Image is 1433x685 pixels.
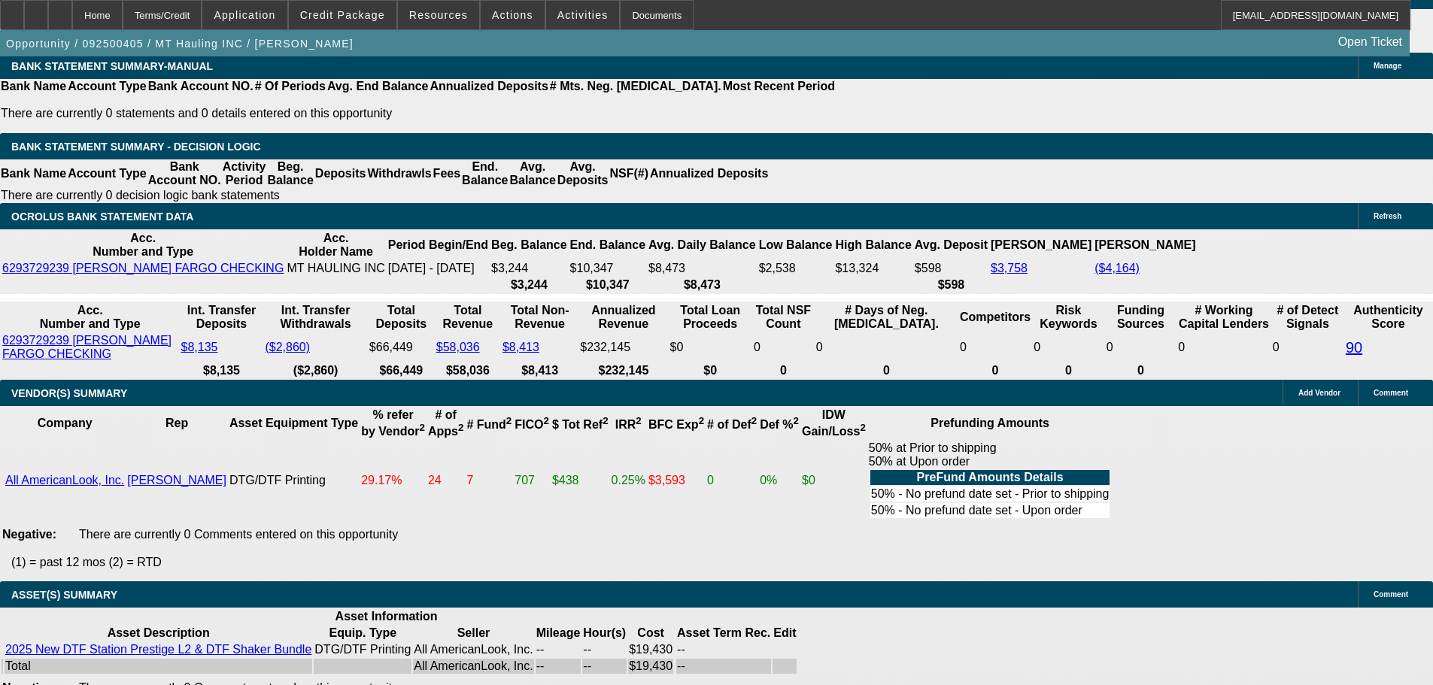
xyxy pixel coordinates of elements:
b: Rep [165,417,188,429]
th: Low Balance [758,231,833,259]
b: # Fund [466,418,512,431]
th: Activity Period [222,159,267,188]
button: Resources [398,1,479,29]
b: Asset Description [108,626,210,639]
button: Activities [546,1,620,29]
th: Competitors [959,303,1031,332]
td: 707 [514,441,550,520]
a: $8,413 [502,341,539,353]
th: $3,244 [490,277,567,292]
span: Application [214,9,275,21]
th: $0 [669,363,751,378]
th: $8,135 [181,363,263,378]
a: 2025 New DTF Station Prestige L2 & DTF Shaker Bundle [5,643,311,656]
span: 0 [1178,341,1185,353]
td: 0 [753,333,814,362]
td: $13,324 [834,261,912,276]
b: Def % [760,418,799,431]
th: Total Revenue [436,303,500,332]
td: $19,430 [628,642,673,657]
td: 0 [1272,333,1343,362]
a: $58,036 [436,341,480,353]
p: (1) = past 12 mos (2) = RTD [11,556,1433,569]
th: End. Balance [569,231,646,259]
b: PreFund Amounts Details [917,471,1064,483]
b: Asset Equipment Type [229,417,358,429]
td: -- [536,659,581,674]
span: Refresh [1374,212,1401,220]
a: $8,135 [181,341,218,353]
span: Credit Package [300,9,385,21]
th: $8,473 [648,277,757,292]
th: Account Type [67,159,147,188]
th: $8,413 [502,363,578,378]
span: Comment [1374,590,1408,599]
td: DTG/DTF Printing [229,441,359,520]
td: $2,538 [758,261,833,276]
th: High Balance [834,231,912,259]
td: $438 [551,441,609,520]
td: 0 [1106,333,1176,362]
th: Avg. Deposits [557,159,609,188]
th: Equip. Type [314,626,411,641]
td: 50% - No prefund date set - Upon order [870,503,1110,518]
span: BANK STATEMENT SUMMARY-MANUAL [11,60,213,72]
th: Bank Account NO. [147,159,222,188]
td: $8,473 [648,261,757,276]
td: All AmericanLook, Inc. [413,659,533,674]
td: $19,430 [628,659,673,674]
span: There are currently 0 Comments entered on this opportunity [79,528,398,541]
th: # Of Periods [254,79,326,94]
b: Seller [457,626,490,639]
td: 0% [759,441,800,520]
a: All AmericanLook, Inc. [5,474,124,486]
b: Hour(s) [583,626,626,639]
th: [PERSON_NAME] [990,231,1092,259]
td: 0 [959,333,1031,362]
td: -- [536,642,581,657]
td: -- [582,659,627,674]
span: Actions [492,9,533,21]
b: # of Def [707,418,757,431]
span: Bank Statement Summary - Decision Logic [11,141,261,153]
a: 6293729239 [PERSON_NAME] FARGO CHECKING [2,262,284,274]
span: Activities [557,9,609,21]
b: Prefunding Amounts [931,417,1049,429]
th: Avg. Daily Balance [648,231,757,259]
td: 0 [815,333,958,362]
th: # Days of Neg. [MEDICAL_DATA]. [815,303,958,332]
th: Total Deposits [369,303,434,332]
th: Sum of the Total NSF Count and Total Overdraft Fee Count from Ocrolus [753,303,814,332]
button: Actions [481,1,545,29]
div: $232,145 [580,341,666,354]
td: $3,593 [648,441,705,520]
th: Total Non-Revenue [502,303,578,332]
th: Beg. Balance [490,231,567,259]
th: Bank Account NO. [147,79,254,94]
b: Negative: [2,528,56,541]
td: -- [676,659,771,674]
th: Int. Transfer Deposits [181,303,263,332]
th: 0 [1106,363,1176,378]
a: Open Ticket [1332,29,1408,55]
a: $3,758 [991,262,1028,274]
sup: 2 [458,422,463,433]
b: Cost [637,626,664,639]
sup: 2 [636,415,641,426]
th: ($2,860) [264,363,366,378]
th: Acc. Holder Name [286,231,385,259]
th: [PERSON_NAME] [1094,231,1196,259]
p: There are currently 0 statements and 0 details entered on this opportunity [1,107,835,120]
th: 0 [815,363,958,378]
th: Account Type [67,79,147,94]
sup: 2 [543,415,548,426]
td: 0.25% [611,441,646,520]
th: Withdrawls [366,159,432,188]
span: OCROLUS BANK STATEMENT DATA [11,211,193,223]
td: 24 [427,441,464,520]
div: Total [5,659,311,673]
th: Total Loan Proceeds [669,303,751,332]
th: End. Balance [461,159,509,188]
a: ($2,860) [265,341,310,353]
th: Period Begin/End [387,231,489,259]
